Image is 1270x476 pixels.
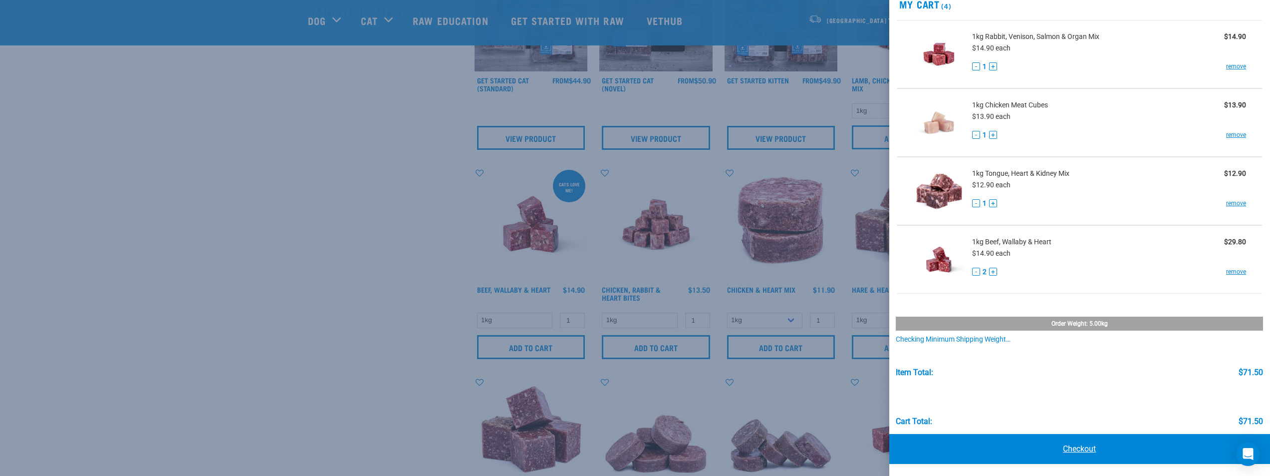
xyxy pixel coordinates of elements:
[940,4,951,7] span: (4)
[913,97,965,148] img: Chicken Meat Cubes
[989,62,997,70] button: +
[989,268,997,276] button: +
[972,237,1051,247] span: 1kg Beef, Wallaby & Heart
[972,131,980,139] button: -
[972,62,980,70] button: -
[972,181,1011,189] span: $12.90 each
[896,417,932,426] div: Cart total:
[1224,101,1246,109] strong: $13.90
[1226,199,1246,208] a: remove
[972,31,1099,42] span: 1kg Rabbit, Venison, Salmon & Organ Mix
[972,100,1048,110] span: 1kg Chicken Meat Cubes
[972,268,980,276] button: -
[1226,130,1246,139] a: remove
[1239,368,1263,377] div: $71.50
[896,317,1263,331] div: Order weight: 5.00kg
[1226,62,1246,71] a: remove
[913,165,965,217] img: Tongue, Heart & Kidney Mix
[983,267,987,277] span: 2
[1224,169,1246,177] strong: $12.90
[972,44,1011,52] span: $14.90 each
[983,130,987,140] span: 1
[972,199,980,207] button: -
[913,234,965,285] img: Beef, Wallaby & Heart
[1239,417,1263,426] div: $71.50
[972,249,1011,257] span: $14.90 each
[896,336,1263,344] div: Checking minimum shipping weight…
[1226,267,1246,276] a: remove
[913,28,965,80] img: Rabbit, Venison, Salmon & Organ Mix
[983,198,987,209] span: 1
[1236,442,1260,466] div: Open Intercom Messenger
[989,199,997,207] button: +
[1224,238,1246,246] strong: $29.80
[972,112,1011,120] span: $13.90 each
[972,168,1069,179] span: 1kg Tongue, Heart & Kidney Mix
[983,61,987,72] span: 1
[896,368,933,377] div: Item Total:
[989,131,997,139] button: +
[1224,32,1246,40] strong: $14.90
